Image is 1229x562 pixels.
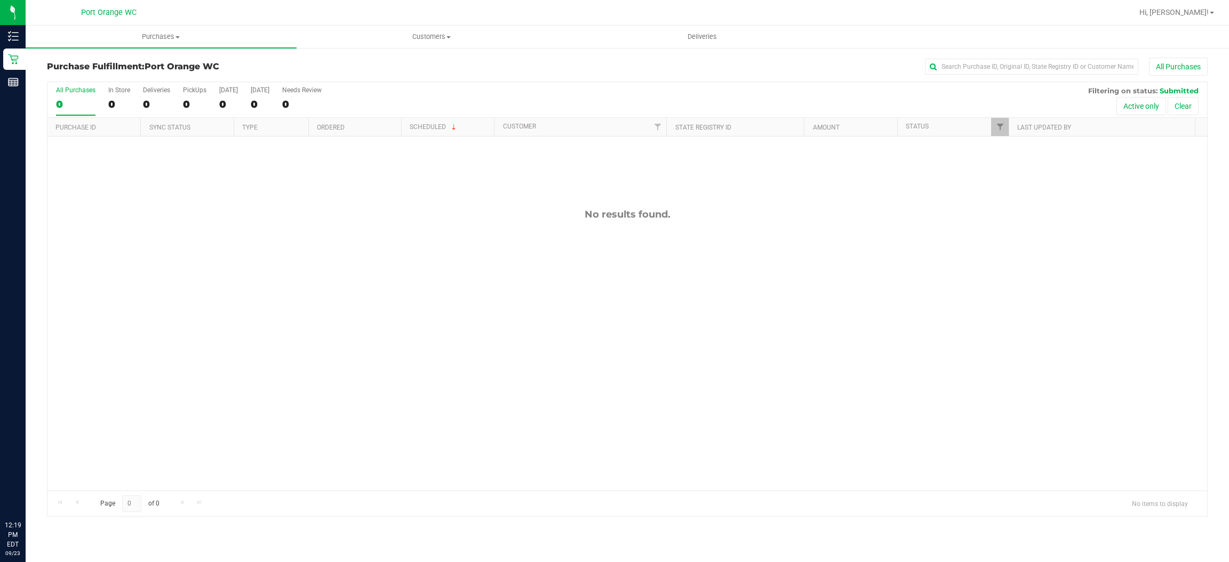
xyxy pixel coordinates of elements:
[108,98,130,110] div: 0
[149,124,190,131] a: Sync Status
[906,123,929,130] a: Status
[26,32,297,42] span: Purchases
[317,124,345,131] a: Ordered
[1088,86,1158,95] span: Filtering on status:
[1168,97,1199,115] button: Clear
[219,98,238,110] div: 0
[673,32,731,42] span: Deliveries
[1116,97,1166,115] button: Active only
[55,124,96,131] a: Purchase ID
[242,124,258,131] a: Type
[56,98,95,110] div: 0
[813,124,840,131] a: Amount
[282,98,322,110] div: 0
[8,77,19,87] inline-svg: Reports
[991,118,1009,136] a: Filter
[297,32,567,42] span: Customers
[567,26,838,48] a: Deliveries
[31,475,44,488] iframe: Resource center unread badge
[81,8,137,17] span: Port Orange WC
[91,495,168,512] span: Page of 0
[183,86,206,94] div: PickUps
[1149,58,1208,76] button: All Purchases
[26,26,297,48] a: Purchases
[56,86,95,94] div: All Purchases
[675,124,731,131] a: State Registry ID
[11,477,43,509] iframe: Resource center
[1017,124,1071,131] a: Last Updated By
[503,123,536,130] a: Customer
[282,86,322,94] div: Needs Review
[183,98,206,110] div: 0
[649,118,666,136] a: Filter
[1139,8,1209,17] span: Hi, [PERSON_NAME]!
[5,520,21,549] p: 12:19 PM EDT
[47,62,434,71] h3: Purchase Fulfillment:
[145,61,219,71] span: Port Orange WC
[1160,86,1199,95] span: Submitted
[219,86,238,94] div: [DATE]
[8,54,19,65] inline-svg: Retail
[925,59,1138,75] input: Search Purchase ID, Original ID, State Registry ID or Customer Name...
[5,549,21,557] p: 09/23
[1123,495,1196,511] span: No items to display
[251,98,269,110] div: 0
[8,31,19,42] inline-svg: Inventory
[143,98,170,110] div: 0
[47,208,1207,220] div: No results found.
[297,26,568,48] a: Customers
[410,123,458,131] a: Scheduled
[108,86,130,94] div: In Store
[251,86,269,94] div: [DATE]
[143,86,170,94] div: Deliveries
